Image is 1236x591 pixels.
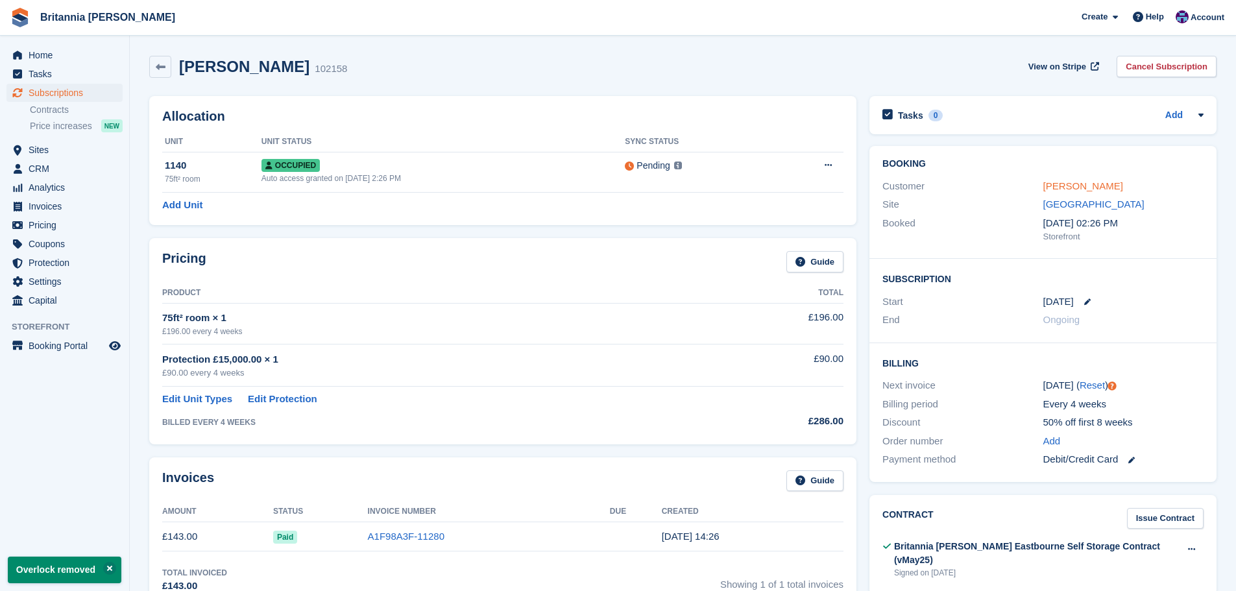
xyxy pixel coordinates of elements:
[162,392,232,407] a: Edit Unit Types
[368,531,444,542] a: A1F98A3F-11280
[636,159,670,173] div: Pending
[882,415,1043,430] div: Discount
[162,470,214,492] h2: Invoices
[6,216,123,234] a: menu
[6,65,123,83] a: menu
[1106,380,1118,392] div: Tooltip anchor
[29,178,106,197] span: Analytics
[6,337,123,355] a: menu
[6,291,123,309] a: menu
[1043,434,1061,449] a: Add
[6,141,123,159] a: menu
[315,62,347,77] div: 102158
[1082,10,1108,23] span: Create
[261,132,625,152] th: Unit Status
[35,6,180,28] a: Britannia [PERSON_NAME]
[928,110,943,121] div: 0
[29,254,106,272] span: Protection
[1176,10,1189,23] img: Becca Clark
[786,251,843,272] a: Guide
[165,158,261,173] div: 1140
[30,119,123,133] a: Price increases NEW
[718,303,843,344] td: £196.00
[261,159,320,172] span: Occupied
[8,557,121,583] p: Overlock removed
[29,235,106,253] span: Coupons
[162,522,273,551] td: £143.00
[1043,415,1204,430] div: 50% off first 8 weeks
[6,160,123,178] a: menu
[1117,56,1217,77] a: Cancel Subscription
[882,295,1043,309] div: Start
[29,46,106,64] span: Home
[1146,10,1164,23] span: Help
[625,132,773,152] th: Sync Status
[1043,180,1123,191] a: [PERSON_NAME]
[10,8,30,27] img: stora-icon-8386f47178a22dfd0bd8f6a31ec36ba5ce8667c1dd55bd0f319d3a0aa187defe.svg
[1127,508,1204,529] a: Issue Contract
[162,198,202,213] a: Add Unit
[165,173,261,185] div: 75ft² room
[894,540,1180,567] div: Britannia [PERSON_NAME] Eastbourne Self Storage Contract (vMay25)
[6,235,123,253] a: menu
[1023,56,1102,77] a: View on Stripe
[29,84,106,102] span: Subscriptions
[882,397,1043,412] div: Billing period
[29,291,106,309] span: Capital
[882,356,1204,369] h2: Billing
[6,254,123,272] a: menu
[29,141,106,159] span: Sites
[107,338,123,354] a: Preview store
[29,197,106,215] span: Invoices
[162,567,227,579] div: Total Invoiced
[882,159,1204,169] h2: Booking
[162,283,718,304] th: Product
[6,272,123,291] a: menu
[882,216,1043,243] div: Booked
[368,501,610,522] th: Invoice Number
[786,470,843,492] a: Guide
[1191,11,1224,24] span: Account
[30,104,123,116] a: Contracts
[610,501,662,522] th: Due
[662,501,843,522] th: Created
[882,434,1043,449] div: Order number
[882,378,1043,393] div: Next invoice
[261,173,625,184] div: Auto access granted on [DATE] 2:26 PM
[898,110,923,121] h2: Tasks
[1165,108,1183,123] a: Add
[674,162,682,169] img: icon-info-grey-7440780725fd019a000dd9b08b2336e03edf1995a4989e88bcd33f0948082b44.svg
[1043,452,1204,467] div: Debit/Credit Card
[1028,60,1086,73] span: View on Stripe
[162,367,718,380] div: £90.00 every 4 weeks
[179,58,309,75] h2: [PERSON_NAME]
[29,272,106,291] span: Settings
[162,109,843,124] h2: Allocation
[1043,378,1204,393] div: [DATE] ( )
[718,414,843,429] div: £286.00
[1043,314,1080,325] span: Ongoing
[882,452,1043,467] div: Payment method
[718,283,843,304] th: Total
[29,216,106,234] span: Pricing
[29,65,106,83] span: Tasks
[273,501,368,522] th: Status
[1080,380,1105,391] a: Reset
[882,313,1043,328] div: End
[894,567,1180,579] div: Signed on [DATE]
[248,392,317,407] a: Edit Protection
[882,179,1043,194] div: Customer
[273,531,297,544] span: Paid
[1043,230,1204,243] div: Storefront
[1043,216,1204,231] div: [DATE] 02:26 PM
[101,119,123,132] div: NEW
[29,337,106,355] span: Booking Portal
[882,272,1204,285] h2: Subscription
[162,501,273,522] th: Amount
[718,344,843,387] td: £90.00
[882,197,1043,212] div: Site
[162,326,718,337] div: £196.00 every 4 weeks
[662,531,720,542] time: 2025-08-18 13:26:03 UTC
[162,251,206,272] h2: Pricing
[162,352,718,367] div: Protection £15,000.00 × 1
